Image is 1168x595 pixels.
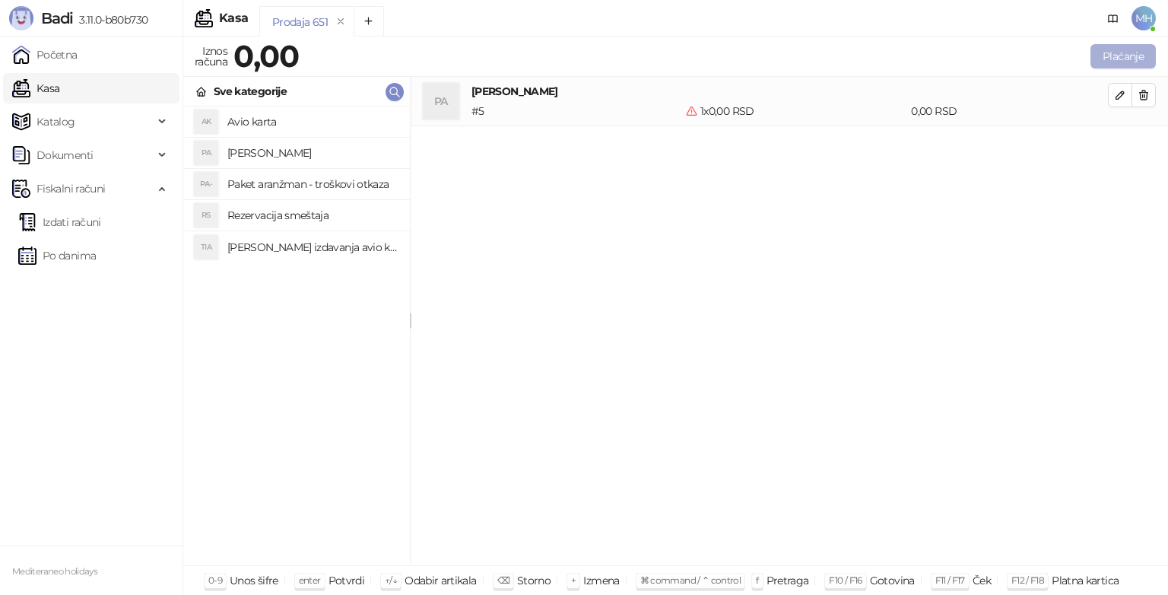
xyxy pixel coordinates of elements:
[41,9,73,27] span: Badi
[18,240,96,271] a: Po danima
[12,73,59,103] a: Kasa
[517,571,551,590] div: Storno
[227,235,398,259] h4: [PERSON_NAME] izdavanja avio karta
[36,140,93,170] span: Dokumenti
[227,203,398,228] h4: Rezervacija smeštaja
[194,235,218,259] div: TIA
[12,566,97,577] small: Mediteraneo holidays
[272,14,328,30] div: Prodaja 651
[194,110,218,134] div: AK
[935,574,965,586] span: F11 / F17
[756,574,758,586] span: f
[208,574,222,586] span: 0-9
[214,83,287,100] div: Sve kategorije
[183,107,410,565] div: grid
[36,107,75,137] span: Katalog
[227,110,398,134] h4: Avio karta
[908,103,1111,119] div: 0,00 RSD
[973,571,991,590] div: Ček
[683,103,909,119] div: 1 x 0,00 RSD
[192,41,230,72] div: Iznos računa
[497,574,509,586] span: ⌫
[766,571,809,590] div: Pretraga
[354,6,384,37] button: Add tab
[870,571,915,590] div: Gotovina
[9,6,33,30] img: Logo
[423,83,459,119] div: PA
[1131,6,1156,30] span: MH
[73,13,148,27] span: 3.11.0-b80b730
[227,141,398,165] h4: [PERSON_NAME]
[1101,6,1125,30] a: Dokumentacija
[640,574,741,586] span: ⌘ command / ⌃ control
[18,207,101,237] a: Izdati računi
[1011,574,1044,586] span: F12 / F18
[299,574,321,586] span: enter
[194,203,218,228] div: RS
[385,574,397,586] span: ↑/↓
[230,571,278,590] div: Unos šifre
[219,12,248,24] div: Kasa
[405,571,476,590] div: Odabir artikala
[1090,44,1156,68] button: Plaćanje
[36,173,105,204] span: Fiskalni računi
[471,83,1108,100] h4: [PERSON_NAME]
[12,40,78,70] a: Početna
[1052,571,1119,590] div: Platna kartica
[571,574,576,586] span: +
[583,571,619,590] div: Izmena
[194,172,218,196] div: PA-
[328,571,365,590] div: Potvrdi
[227,172,398,196] h4: Paket aranžman - troškovi otkaza
[233,37,299,75] strong: 0,00
[468,103,683,119] div: # 5
[331,15,351,28] button: remove
[829,574,862,586] span: F10 / F16
[194,141,218,165] div: PA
